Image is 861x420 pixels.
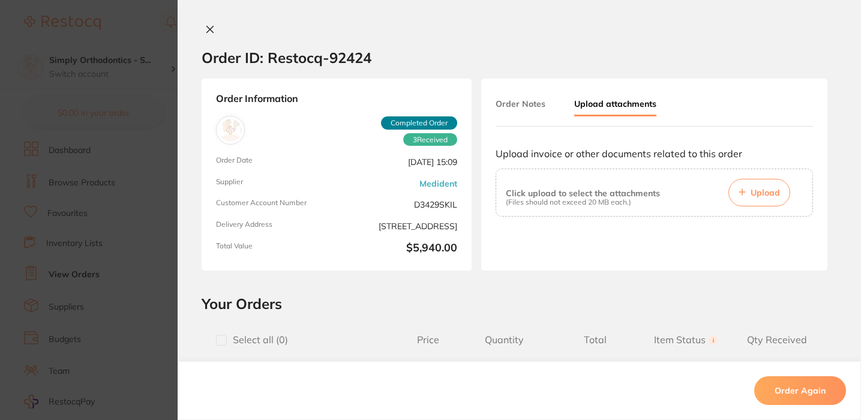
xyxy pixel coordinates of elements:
button: Order Notes [496,93,545,115]
button: Upload attachments [574,93,656,116]
span: Upload [751,187,780,198]
button: Order Again [754,376,846,405]
p: Click upload to select the attachments [506,188,660,198]
h2: Your Orders [202,295,837,313]
p: Upload invoice or other documents related to this order [496,148,813,159]
span: Completed Order [381,116,457,130]
span: Price [398,334,458,346]
span: Delivery Address [216,220,332,232]
span: Select all ( 0 ) [227,334,288,346]
span: [STREET_ADDRESS] [341,220,457,232]
p: (Files should not exceed 20 MB each.) [506,198,660,206]
b: $5,940.00 [341,242,457,256]
span: Item Status [641,334,732,346]
span: Received [403,133,457,146]
span: [DATE] 15:09 [341,156,457,168]
span: Order Date [216,156,332,168]
span: D3429SKIL [341,199,457,211]
span: Quantity [458,334,550,346]
img: Medident [219,119,242,142]
span: Customer Account Number [216,199,332,211]
span: Total [550,334,641,346]
button: Upload [728,179,790,206]
a: Medident [419,179,457,188]
strong: Order Information [216,93,457,106]
span: Total Value [216,242,332,256]
span: Supplier [216,178,332,190]
h2: Order ID: Restocq- 92424 [202,49,371,67]
span: Qty Received [731,334,823,346]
